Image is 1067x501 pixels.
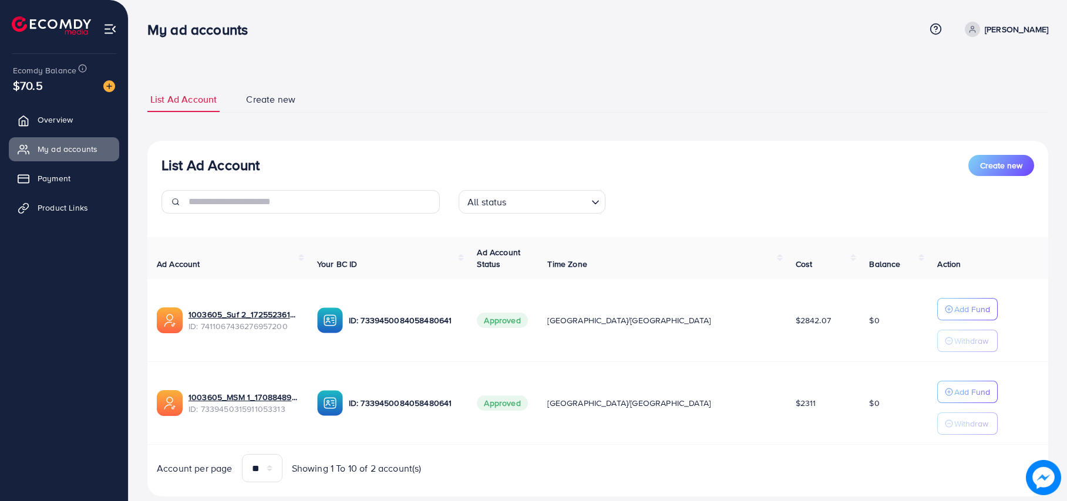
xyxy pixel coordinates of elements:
p: [PERSON_NAME] [985,22,1048,36]
span: Cost [796,258,813,270]
div: Search for option [459,190,605,214]
p: Add Fund [954,302,990,316]
img: ic-ba-acc.ded83a64.svg [317,307,343,333]
a: 1003605_Suf 2_1725523616528 [189,309,298,320]
img: ic-ads-acc.e4c84228.svg [157,390,183,416]
button: Withdraw [937,330,998,352]
a: Overview [9,108,119,131]
span: Ad Account Status [477,246,520,270]
span: Create new [246,93,295,106]
a: [PERSON_NAME] [960,22,1048,37]
span: [GEOGRAPHIC_DATA]/[GEOGRAPHIC_DATA] [547,397,711,409]
span: Your BC ID [317,258,358,270]
span: List Ad Account [150,93,217,106]
p: Add Fund [954,385,990,399]
span: Approved [477,313,527,328]
p: Withdraw [954,334,988,348]
span: $2842.07 [796,314,831,326]
span: Time Zone [547,258,587,270]
a: Payment [9,167,119,190]
img: image [103,80,115,92]
span: ID: 7411067436276957200 [189,320,298,332]
span: Ecomdy Balance [13,65,76,76]
button: Add Fund [937,298,998,320]
a: 1003605_MSM 1_1708848968481 [189,391,298,403]
span: All status [465,194,509,211]
span: $70.5 [13,77,43,94]
input: Search for option [510,191,587,211]
div: <span class='underline'>1003605_MSM 1_1708848968481</span></br>7339450315911053313 [189,391,298,415]
button: Create new [968,155,1034,176]
p: ID: 7339450084058480641 [349,396,459,410]
span: $0 [869,397,879,409]
a: My ad accounts [9,137,119,161]
span: Showing 1 To 10 of 2 account(s) [292,462,422,475]
span: Approved [477,395,527,411]
span: Ad Account [157,258,200,270]
h3: List Ad Account [161,157,260,174]
span: Overview [38,114,73,126]
span: $0 [869,314,879,326]
img: menu [103,22,117,36]
img: image [1026,460,1061,495]
img: logo [12,16,91,35]
p: Withdraw [954,417,988,431]
span: ID: 7339450315911053313 [189,403,298,415]
span: Account per page [157,462,233,475]
span: Action [937,258,961,270]
span: Product Links [38,202,88,214]
span: Create new [980,160,1022,171]
img: ic-ba-acc.ded83a64.svg [317,390,343,416]
a: Product Links [9,196,119,219]
p: ID: 7339450084058480641 [349,313,459,327]
div: <span class='underline'>1003605_Suf 2_1725523616528</span></br>7411067436276957200 [189,309,298,333]
button: Withdraw [937,412,998,435]
button: Add Fund [937,381,998,403]
span: Balance [869,258,900,270]
h3: My ad accounts [147,21,257,38]
img: ic-ads-acc.e4c84228.svg [157,307,183,333]
span: My ad accounts [38,143,97,155]
span: Payment [38,172,70,184]
span: $2311 [796,397,816,409]
span: [GEOGRAPHIC_DATA]/[GEOGRAPHIC_DATA] [547,314,711,326]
